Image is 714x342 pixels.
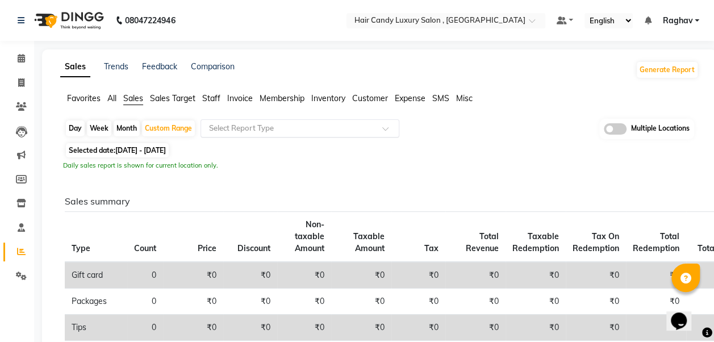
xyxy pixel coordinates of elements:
[66,120,85,136] div: Day
[631,123,690,135] span: Multiple Locations
[666,297,703,331] iframe: chat widget
[331,314,391,340] td: ₹0
[123,93,143,103] span: Sales
[66,143,169,157] span: Selected date:
[432,93,449,103] span: SMS
[198,243,216,253] span: Price
[142,120,195,136] div: Custom Range
[65,262,127,289] td: Gift card
[67,93,101,103] span: Favorites
[311,93,345,103] span: Inventory
[65,196,690,207] h6: Sales summary
[506,288,566,314] td: ₹0
[662,15,692,27] span: Raghav
[573,231,619,253] span: Tax On Redemption
[104,61,128,72] a: Trends
[445,288,506,314] td: ₹0
[424,243,439,253] span: Tax
[633,231,679,253] span: Total Redemption
[114,120,140,136] div: Month
[163,314,223,340] td: ₹0
[566,314,626,340] td: ₹0
[626,262,686,289] td: ₹0
[566,262,626,289] td: ₹0
[87,120,111,136] div: Week
[277,288,331,314] td: ₹0
[566,288,626,314] td: ₹0
[191,61,235,72] a: Comparison
[626,314,686,340] td: ₹0
[65,314,127,340] td: Tips
[142,61,177,72] a: Feedback
[72,243,90,253] span: Type
[626,288,686,314] td: ₹0
[29,5,107,36] img: logo
[127,288,163,314] td: 0
[134,243,156,253] span: Count
[125,5,175,36] b: 08047224946
[331,262,391,289] td: ₹0
[107,93,116,103] span: All
[150,93,195,103] span: Sales Target
[456,93,473,103] span: Misc
[391,288,445,314] td: ₹0
[506,314,566,340] td: ₹0
[237,243,270,253] span: Discount
[637,62,698,78] button: Generate Report
[391,314,445,340] td: ₹0
[115,146,166,155] span: [DATE] - [DATE]
[127,262,163,289] td: 0
[223,262,277,289] td: ₹0
[60,57,90,77] a: Sales
[223,288,277,314] td: ₹0
[395,93,425,103] span: Expense
[277,262,331,289] td: ₹0
[277,314,331,340] td: ₹0
[127,314,163,340] td: 0
[295,219,324,253] span: Non-taxable Amount
[65,288,127,314] td: Packages
[260,93,304,103] span: Membership
[227,93,253,103] span: Invoice
[353,231,385,253] span: Taxable Amount
[445,262,506,289] td: ₹0
[512,231,559,253] span: Taxable Redemption
[202,93,220,103] span: Staff
[163,288,223,314] td: ₹0
[466,231,499,253] span: Total Revenue
[352,93,388,103] span: Customer
[163,262,223,289] td: ₹0
[331,288,391,314] td: ₹0
[391,262,445,289] td: ₹0
[223,314,277,340] td: ₹0
[506,262,566,289] td: ₹0
[63,161,696,170] div: Daily sales report is shown for current location only.
[445,314,506,340] td: ₹0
